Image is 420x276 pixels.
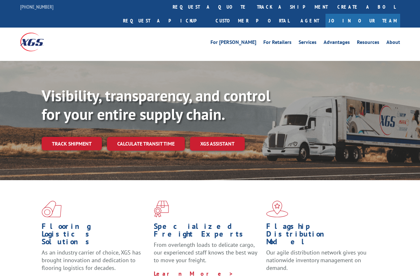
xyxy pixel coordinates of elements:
[294,14,325,28] a: Agent
[42,201,62,217] img: xgs-icon-total-supply-chain-intelligence-red
[42,222,149,249] h1: Flooring Logistics Solutions
[324,40,350,47] a: Advantages
[42,86,270,124] b: Visibility, transparency, and control for your entire supply chain.
[266,222,374,249] h1: Flagship Distribution Model
[386,40,400,47] a: About
[266,249,366,272] span: Our agile distribution network gives you nationwide inventory management on demand.
[325,14,400,28] a: Join Our Team
[42,249,141,272] span: As an industry carrier of choice, XGS has brought innovation and dedication to flooring logistics...
[20,4,54,10] a: [PHONE_NUMBER]
[266,201,288,217] img: xgs-icon-flagship-distribution-model-red
[299,40,317,47] a: Services
[107,137,185,151] a: Calculate transit time
[154,222,261,241] h1: Specialized Freight Experts
[118,14,211,28] a: Request a pickup
[42,137,102,150] a: Track shipment
[357,40,379,47] a: Resources
[263,40,292,47] a: For Retailers
[154,241,261,270] p: From overlength loads to delicate cargo, our experienced staff knows the best way to move your fr...
[211,14,294,28] a: Customer Portal
[190,137,245,151] a: XGS ASSISTANT
[210,40,256,47] a: For [PERSON_NAME]
[154,201,169,217] img: xgs-icon-focused-on-flooring-red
